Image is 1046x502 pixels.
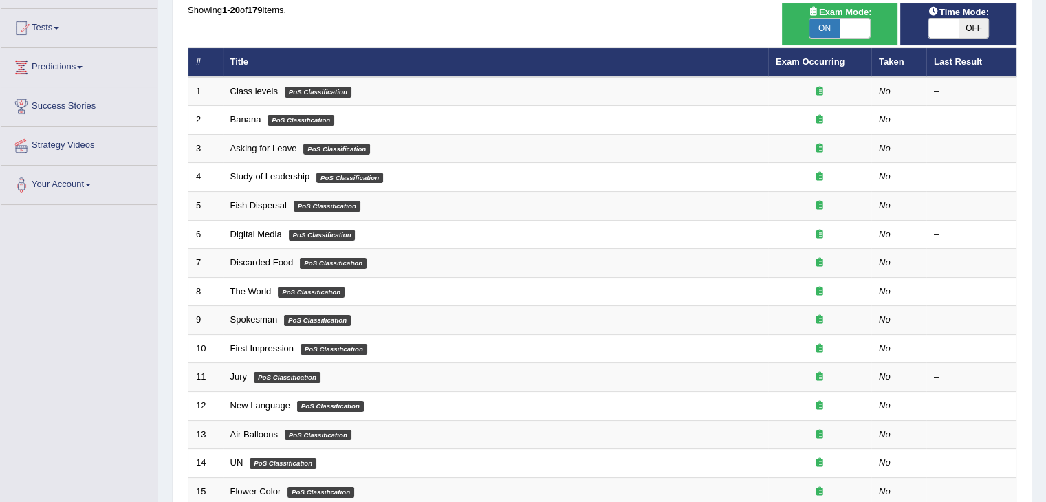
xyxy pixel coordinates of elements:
a: Class levels [230,86,278,96]
th: Title [223,48,768,77]
th: Taken [871,48,926,77]
em: PoS Classification [301,344,367,355]
div: – [934,171,1008,184]
div: – [934,371,1008,384]
em: No [879,400,891,411]
em: No [879,229,891,239]
a: Tests [1,9,157,43]
em: No [879,486,891,496]
em: No [879,371,891,382]
div: – [934,342,1008,356]
em: No [879,143,891,153]
span: OFF [959,19,989,38]
em: No [879,429,891,439]
td: 12 [188,391,223,420]
td: 3 [188,134,223,163]
div: Exam occurring question [776,371,864,384]
div: – [934,457,1008,470]
div: Exam occurring question [776,457,864,470]
div: Exam occurring question [776,342,864,356]
div: Exam occurring question [776,428,864,441]
div: – [934,428,1008,441]
div: – [934,485,1008,499]
td: 10 [188,334,223,363]
em: PoS Classification [297,401,364,412]
em: PoS Classification [285,430,351,441]
div: Exam occurring question [776,85,864,98]
em: PoS Classification [303,144,370,155]
td: 1 [188,77,223,106]
div: – [934,142,1008,155]
em: No [879,314,891,325]
a: Jury [230,371,248,382]
a: Flower Color [230,486,281,496]
em: PoS Classification [284,315,351,326]
th: Last Result [926,48,1016,77]
a: Discarded Food [230,257,294,268]
td: 6 [188,220,223,249]
em: PoS Classification [287,487,354,498]
span: Time Mode: [923,5,994,19]
div: Exam occurring question [776,400,864,413]
a: Predictions [1,48,157,83]
td: 9 [188,306,223,335]
em: PoS Classification [285,87,351,98]
div: Exam occurring question [776,113,864,127]
div: Exam occurring question [776,485,864,499]
a: UN [230,457,243,468]
td: 13 [188,420,223,449]
span: ON [809,19,840,38]
div: – [934,113,1008,127]
a: New Language [230,400,290,411]
a: Your Account [1,166,157,200]
em: No [879,343,891,353]
a: Banana [230,114,261,124]
em: PoS Classification [254,372,320,383]
div: – [934,257,1008,270]
em: PoS Classification [316,173,383,184]
div: Exam occurring question [776,171,864,184]
div: – [934,314,1008,327]
a: Digital Media [230,229,282,239]
span: Exam Mode: [803,5,877,19]
div: Exam occurring question [776,285,864,298]
div: – [934,400,1008,413]
em: PoS Classification [278,287,345,298]
a: Air Balloons [230,429,278,439]
em: No [879,286,891,296]
td: 14 [188,449,223,478]
div: – [934,228,1008,241]
a: Exam Occurring [776,56,845,67]
a: Study of Leadership [230,171,310,182]
td: 4 [188,163,223,192]
div: Showing of items. [188,3,1016,17]
a: The World [230,286,272,296]
em: No [879,257,891,268]
a: Asking for Leave [230,143,297,153]
div: Exam occurring question [776,257,864,270]
div: – [934,285,1008,298]
em: PoS Classification [300,258,367,269]
td: 7 [188,249,223,278]
b: 179 [248,5,263,15]
a: Spokesman [230,314,278,325]
td: 2 [188,106,223,135]
em: No [879,457,891,468]
a: Success Stories [1,87,157,122]
div: – [934,199,1008,212]
em: PoS Classification [268,115,334,126]
em: No [879,86,891,96]
td: 5 [188,192,223,221]
div: Show exams occurring in exams [782,3,898,45]
td: 11 [188,363,223,392]
em: No [879,114,891,124]
th: # [188,48,223,77]
em: PoS Classification [289,230,356,241]
a: Strategy Videos [1,127,157,161]
a: First Impression [230,343,294,353]
div: – [934,85,1008,98]
div: Exam occurring question [776,314,864,327]
em: No [879,171,891,182]
div: Exam occurring question [776,199,864,212]
td: 8 [188,277,223,306]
